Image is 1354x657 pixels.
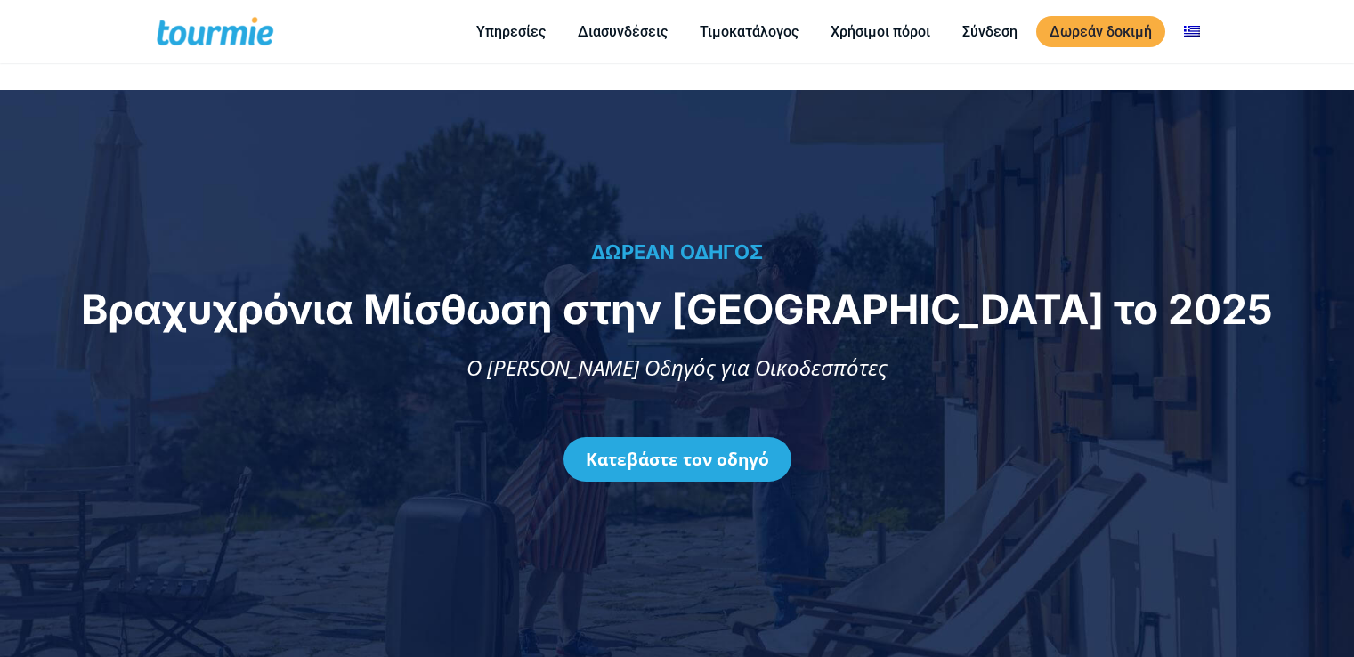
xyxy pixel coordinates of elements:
a: Δωρεάν δοκιμή [1036,16,1165,47]
span: ΔΩΡΕΑΝ ΟΔΗΓΟΣ [591,240,763,264]
a: Σύνδεση [949,20,1031,43]
a: Τιμοκατάλογος [686,20,812,43]
span: Βραχυχρόνια Μίσθωση στην [GEOGRAPHIC_DATA] το 2025 [81,284,1273,334]
a: Υπηρεσίες [463,20,559,43]
span: Ο [PERSON_NAME] Οδηγός για Οικοδεσπότες [466,353,888,382]
a: Χρήσιμοι πόροι [817,20,944,43]
a: Διασυνδέσεις [564,20,681,43]
a: Κατεβάστε τον οδηγό [563,437,791,482]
